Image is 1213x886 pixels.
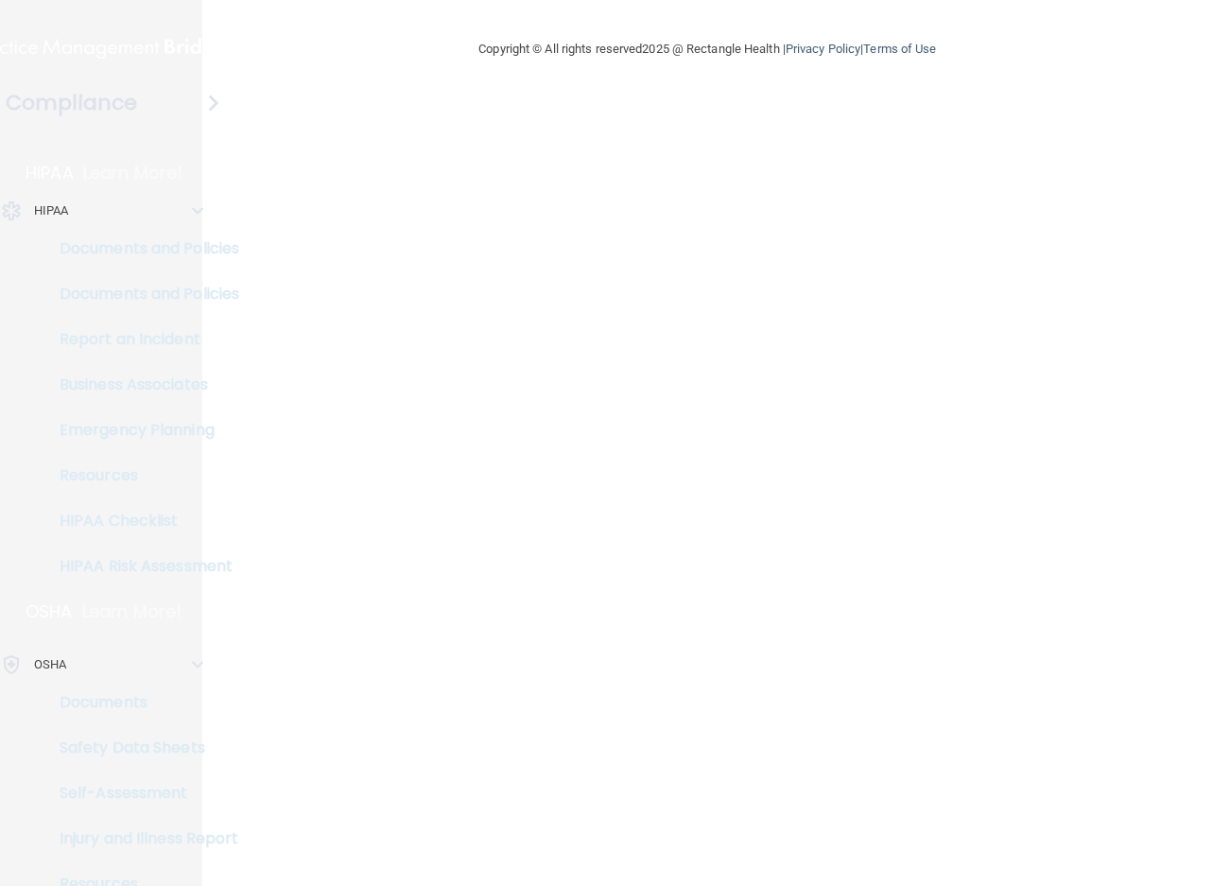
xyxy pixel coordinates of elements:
[863,42,936,56] a: Terms of Use
[12,466,270,485] p: Resources
[12,693,270,712] p: Documents
[26,600,73,623] p: OSHA
[12,557,270,576] p: HIPAA Risk Assessment
[34,200,69,222] p: HIPAA
[12,239,270,258] p: Documents and Policies
[362,19,1052,79] div: Copyright © All rights reserved 2025 @ Rectangle Health | |
[786,42,860,56] a: Privacy Policy
[12,330,270,349] p: Report an Incident
[83,162,183,184] p: Learn More!
[12,375,270,394] p: Business Associates
[12,738,270,757] p: Safety Data Sheets
[12,512,270,530] p: HIPAA Checklist
[82,600,182,623] p: Learn More!
[12,421,270,440] p: Emergency Planning
[12,829,270,848] p: Injury and Illness Report
[6,90,137,116] h4: Compliance
[34,653,66,676] p: OSHA
[12,784,270,803] p: Self-Assessment
[12,285,270,304] p: Documents and Policies
[26,162,74,184] p: HIPAA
